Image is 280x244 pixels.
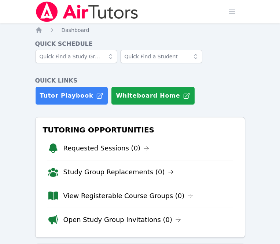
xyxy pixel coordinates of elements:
input: Quick Find a Student [120,50,202,63]
a: Open Study Group Invitations (0) [63,215,181,225]
a: View Registerable Course Groups (0) [63,191,194,201]
span: Dashboard [62,27,89,33]
input: Quick Find a Study Group [35,50,117,63]
h3: Tutoring Opportunities [41,123,239,136]
img: Air Tutors [35,1,139,22]
nav: Breadcrumb [35,26,245,34]
a: Tutor Playbook [35,87,108,105]
a: Dashboard [62,26,89,34]
h4: Quick Links [35,76,245,85]
a: Study Group Replacements (0) [63,167,174,177]
h4: Quick Schedule [35,40,245,48]
a: Requested Sessions (0) [63,143,150,153]
button: Whiteboard Home [111,87,195,105]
